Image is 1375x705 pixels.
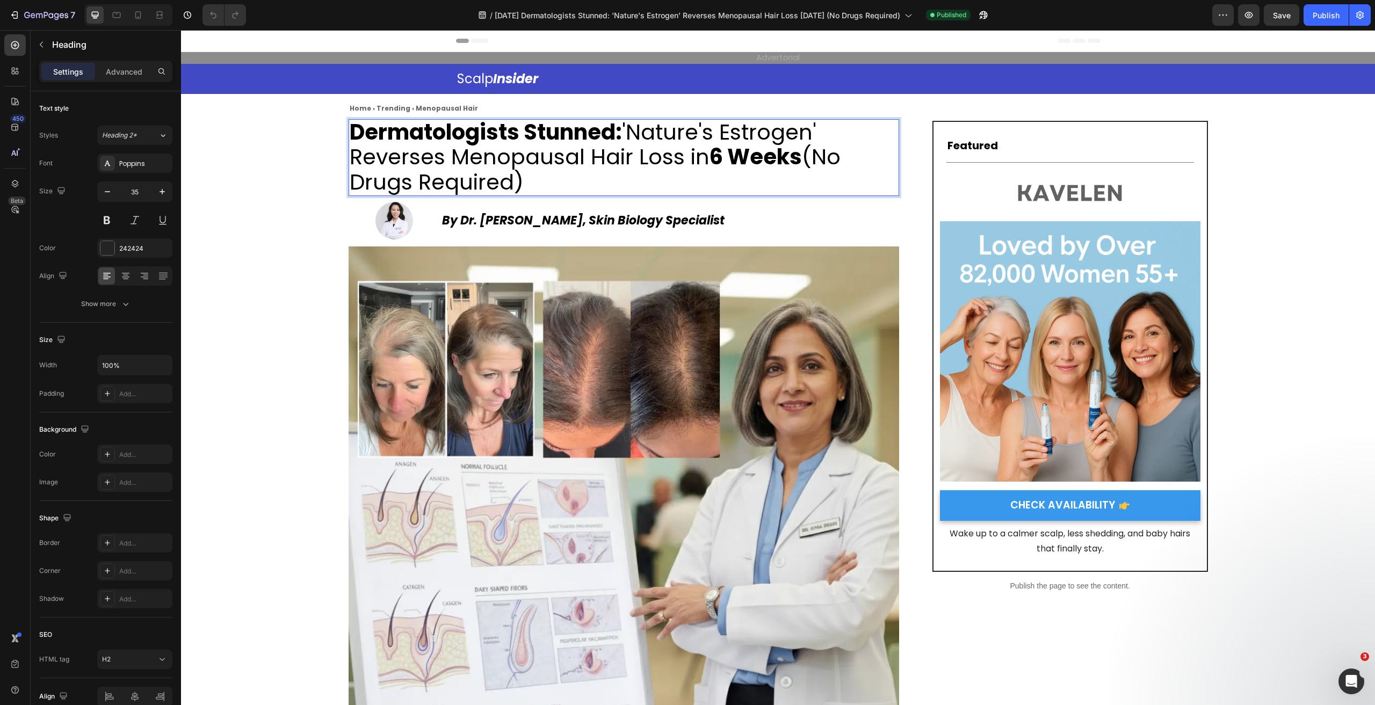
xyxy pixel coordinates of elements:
[39,655,69,664] div: HTML tag
[169,87,660,167] span: 'Nature's Estrogen' Reverses Menopausal Hair Loss in (No Drugs Required)
[39,269,69,284] div: Align
[1273,11,1291,20] span: Save
[39,449,56,459] div: Color
[52,38,168,51] p: Heading
[119,594,170,604] div: Add...
[39,423,91,437] div: Background
[119,478,170,488] div: Add...
[4,4,80,26] button: 7
[39,511,74,526] div: Shape
[119,566,170,576] div: Add...
[81,299,131,309] div: Show more
[1338,668,1364,694] iframe: Intercom live chat
[119,244,170,253] div: 242424
[169,87,441,117] strong: Dermatologists Stunned:
[39,333,68,347] div: Size
[39,389,64,398] div: Padding
[119,159,170,169] div: Poppins
[829,469,934,482] p: CHECK AVAILABILITY
[39,130,58,140] div: Styles
[168,89,718,166] h2: Rich Text Editor. Editing area: main
[39,158,53,168] div: Font
[751,550,1027,562] p: Publish the page to see the content.
[106,66,142,77] p: Advanced
[119,539,170,548] div: Add...
[1264,4,1299,26] button: Save
[39,477,58,487] div: Image
[312,40,357,57] strong: Insider
[39,566,61,576] div: Corner
[759,191,1019,452] img: Alt Image
[529,112,621,142] strong: 6 Weeks
[53,66,83,77] p: Settings
[39,594,64,604] div: Shadow
[261,182,544,199] strong: By Dr. [PERSON_NAME], Skin Biology Specialist
[97,650,172,669] button: H2
[39,294,172,314] button: Show more
[39,538,60,548] div: Border
[759,460,1019,491] a: CHECK AVAILABILITY
[276,40,357,57] span: Scalp
[202,4,246,26] div: Undo/Redo
[937,10,966,20] span: Published
[39,689,70,704] div: Align
[490,10,493,21] span: /
[169,74,297,83] span: Home › Trending › Menopausal Hair
[119,389,170,399] div: Add...
[1304,4,1349,26] button: Publish
[102,655,111,663] span: H2
[769,497,1009,525] span: Wake up to a calmer scalp, less shedding, and baby hairs that finally stay.
[766,108,817,123] strong: Featured
[98,355,172,375] input: Auto
[97,126,172,145] button: Heading 2*
[1360,652,1369,661] span: 3
[39,630,52,639] div: SEO
[39,104,69,113] div: Text style
[39,360,57,370] div: Width
[119,450,170,460] div: Add...
[39,184,68,199] div: Size
[835,148,943,178] img: gempages_544581581541475457-945ea10c-21f9-4946-917b-484eededc7ed.png
[70,9,75,21] p: 7
[8,197,26,205] div: Beta
[181,30,1375,705] iframe: Design area
[495,10,900,21] span: [DATE] Dermatologists Stunned: 'Nature's Estrogen' Reverses Menopausal Hair Loss [DATE] (No Drugs...
[102,130,137,140] span: Heading 2*
[39,243,56,253] div: Color
[194,172,232,209] img: gempages_544581581541475457-e4ee748d-778e-4e68-810e-d9fa6511e880.webp
[1313,10,1340,21] div: Publish
[10,114,26,123] div: 450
